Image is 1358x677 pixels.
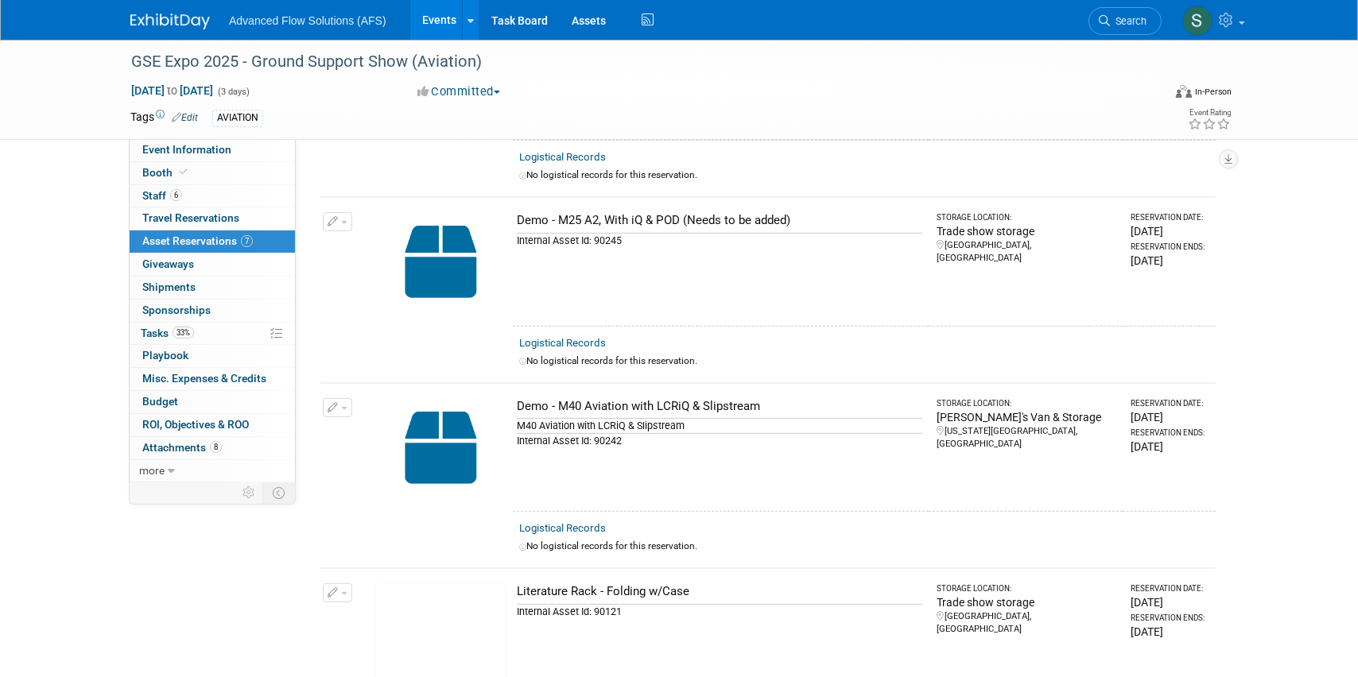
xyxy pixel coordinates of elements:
[142,395,178,408] span: Budget
[170,189,182,201] span: 6
[937,425,1116,451] div: [US_STATE][GEOGRAPHIC_DATA], [GEOGRAPHIC_DATA]
[375,398,506,497] img: Capital-Asset-Icon-2.png
[375,212,506,311] img: Capital-Asset-Icon-2.png
[1131,398,1209,409] div: Reservation Date:
[235,482,263,503] td: Personalize Event Tab Strip
[1131,212,1209,223] div: Reservation Date:
[241,235,253,247] span: 7
[141,327,194,339] span: Tasks
[517,212,922,229] div: Demo - M25 A2, With iQ & POD (Needs to be added)
[142,441,222,454] span: Attachments
[937,212,1116,223] div: Storage Location:
[142,143,231,156] span: Event Information
[216,87,250,97] span: (3 days)
[1194,86,1232,98] div: In-Person
[173,327,194,338] span: 33%
[130,253,295,276] a: Giveaways
[519,354,1209,368] div: No logistical records for this reservation.
[130,368,295,390] a: Misc. Expenses & Credits
[130,230,295,253] a: Asset Reservations7
[142,211,239,224] span: Travel Reservations
[130,14,210,29] img: ExhibitDay
[130,207,295,230] a: Travel Reservations
[210,441,222,453] span: 8
[165,84,180,97] span: to
[517,418,922,433] div: M40 Aviation with LCRiQ & Slipstream
[172,112,198,123] a: Edit
[937,239,1116,265] div: [GEOGRAPHIC_DATA], [GEOGRAPHIC_DATA]
[519,168,1209,182] div: No logistical records for this reservation.
[142,166,191,179] span: Booth
[937,409,1116,425] div: [PERSON_NAME]'s Van & Storage
[139,464,165,477] span: more
[142,189,182,202] span: Staff
[1131,624,1209,640] div: [DATE]
[1131,242,1209,253] div: Reservation Ends:
[1188,109,1231,117] div: Event Rating
[130,391,295,413] a: Budget
[130,277,295,299] a: Shipments
[142,257,194,270] span: Giveaways
[519,151,606,163] a: Logistical Records
[937,610,1116,636] div: [GEOGRAPHIC_DATA], [GEOGRAPHIC_DATA]
[130,345,295,367] a: Playbook
[130,414,295,436] a: ROI, Objectives & ROO
[142,280,196,293] span: Shipments
[130,83,214,98] span: [DATE] [DATE]
[130,323,295,345] a: Tasks33%
[130,109,198,127] td: Tags
[263,482,296,503] td: Toggle Event Tabs
[1131,223,1209,239] div: [DATE]
[180,168,188,176] i: Booth reservation complete
[142,304,211,316] span: Sponsorships
[1176,85,1192,98] img: Format-Inperson.png
[937,223,1116,239] div: Trade show storage
[1131,439,1209,455] div: [DATE]
[937,398,1116,409] div: Storage Location:
[1088,7,1162,35] a: Search
[1131,427,1209,439] div: Reservation Ends:
[1110,15,1147,27] span: Search
[130,437,295,459] a: Attachments8
[229,14,386,27] span: Advanced Flow Solutions (AFS)
[1182,6,1212,36] img: Steve McAnally
[517,583,922,600] div: Literature Rack - Folding w/Case
[212,110,263,126] div: AVIATION
[937,583,1116,594] div: Storage Location:
[142,418,249,431] span: ROI, Objectives & ROO
[519,337,606,349] a: Logistical Records
[130,185,295,207] a: Staff6
[142,349,188,362] span: Playbook
[1131,409,1209,425] div: [DATE]
[130,300,295,322] a: Sponsorships
[130,460,295,482] a: more
[517,433,922,448] div: Internal Asset Id: 90242
[517,604,922,619] div: Internal Asset Id: 90121
[519,522,606,534] a: Logistical Records
[1068,83,1232,106] div: Event Format
[1131,253,1209,269] div: [DATE]
[126,48,1138,76] div: GSE Expo 2025 - Ground Support Show (Aviation)
[130,139,295,161] a: Event Information
[142,372,266,385] span: Misc. Expenses & Credits
[519,540,1209,553] div: No logistical records for this reservation.
[142,234,253,247] span: Asset Reservations
[1131,594,1209,610] div: [DATE]
[130,162,295,184] a: Booth
[517,398,922,415] div: Demo - M40 Aviation with LCRiQ & Slipstream
[1131,613,1209,624] div: Reservation Ends:
[1131,583,1209,594] div: Reservation Date:
[517,233,922,248] div: Internal Asset Id: 90245
[937,594,1116,610] div: Trade show storage
[412,83,506,100] button: Committed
